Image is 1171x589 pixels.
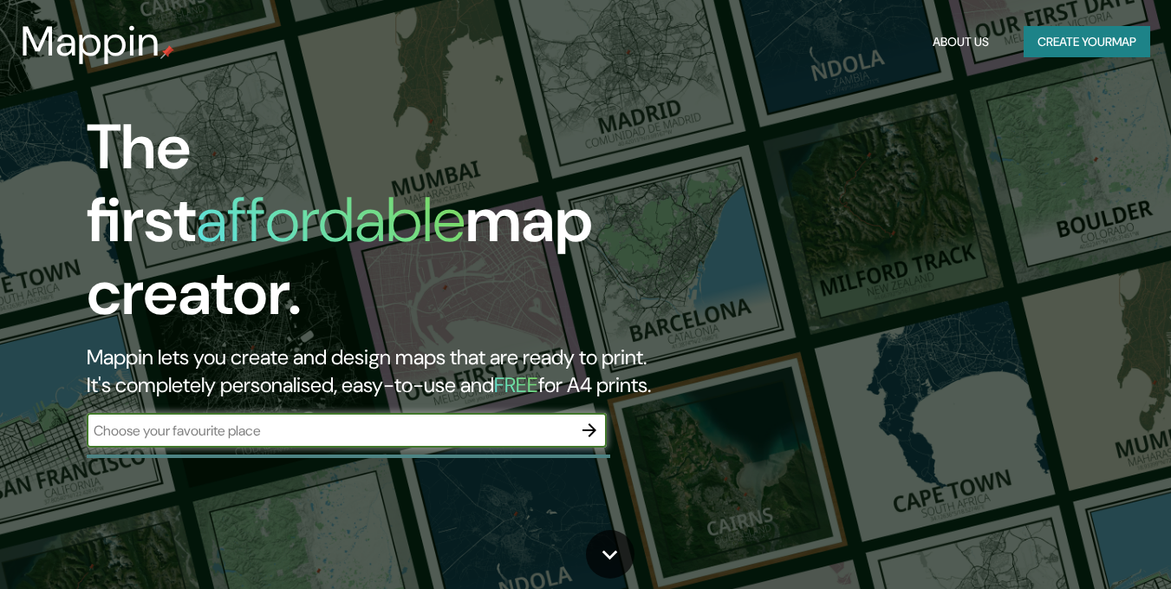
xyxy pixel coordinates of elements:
input: Choose your favourite place [87,421,572,441]
button: Create yourmap [1024,26,1150,58]
h1: affordable [196,180,465,260]
h1: The first map creator. [87,111,673,344]
h2: Mappin lets you create and design maps that are ready to print. It's completely personalised, eas... [87,344,673,399]
h5: FREE [494,371,538,398]
button: About Us [926,26,996,58]
img: mappin-pin [160,45,174,59]
h3: Mappin [21,17,160,66]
